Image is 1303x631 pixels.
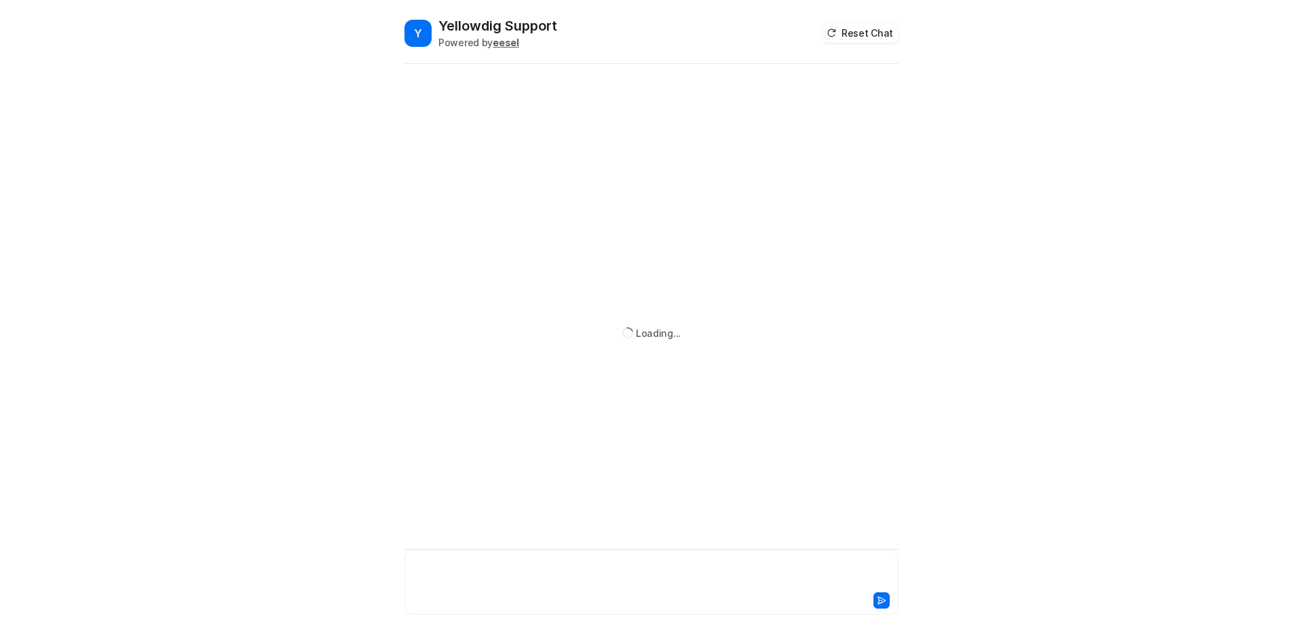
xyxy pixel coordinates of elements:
[823,23,899,43] button: Reset Chat
[636,326,681,340] div: Loading...
[438,16,557,35] h2: Yellowdig Support
[404,20,432,47] span: Y
[438,35,557,50] div: Powered by
[493,37,519,48] b: eesel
